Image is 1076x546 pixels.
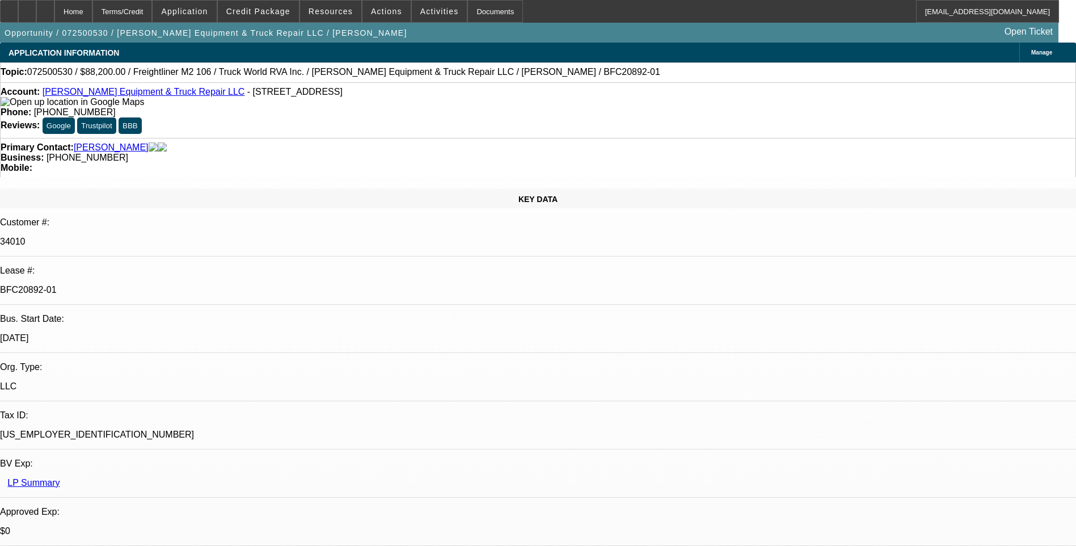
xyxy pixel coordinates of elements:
[226,7,290,16] span: Credit Package
[27,67,660,77] span: 072500530 / $88,200.00 / Freightliner M2 106 / Truck World RVA Inc. / [PERSON_NAME] Equipment & T...
[5,28,407,37] span: Opportunity / 072500530 / [PERSON_NAME] Equipment & Truck Repair LLC / [PERSON_NAME]
[43,87,245,96] a: [PERSON_NAME] Equipment & Truck Repair LLC
[1,87,40,96] strong: Account:
[362,1,411,22] button: Actions
[1,97,144,107] a: View Google Maps
[34,107,116,117] span: [PHONE_NUMBER]
[1,153,44,162] strong: Business:
[149,142,158,153] img: facebook-icon.png
[158,142,167,153] img: linkedin-icon.png
[1,67,27,77] strong: Topic:
[1000,22,1057,41] a: Open Ticket
[153,1,216,22] button: Application
[371,7,402,16] span: Actions
[247,87,343,96] span: - [STREET_ADDRESS]
[1,107,31,117] strong: Phone:
[119,117,142,134] button: BBB
[1,120,40,130] strong: Reviews:
[1,142,74,153] strong: Primary Contact:
[74,142,149,153] a: [PERSON_NAME]
[1031,49,1052,56] span: Manage
[1,163,32,173] strong: Mobile:
[1,97,144,107] img: Open up location in Google Maps
[218,1,299,22] button: Credit Package
[300,1,361,22] button: Resources
[47,153,128,162] span: [PHONE_NUMBER]
[9,48,119,57] span: APPLICATION INFORMATION
[77,117,116,134] button: Trustpilot
[7,478,60,488] a: LP Summary
[518,195,558,204] span: KEY DATA
[412,1,467,22] button: Activities
[43,117,75,134] button: Google
[161,7,208,16] span: Application
[420,7,459,16] span: Activities
[309,7,353,16] span: Resources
